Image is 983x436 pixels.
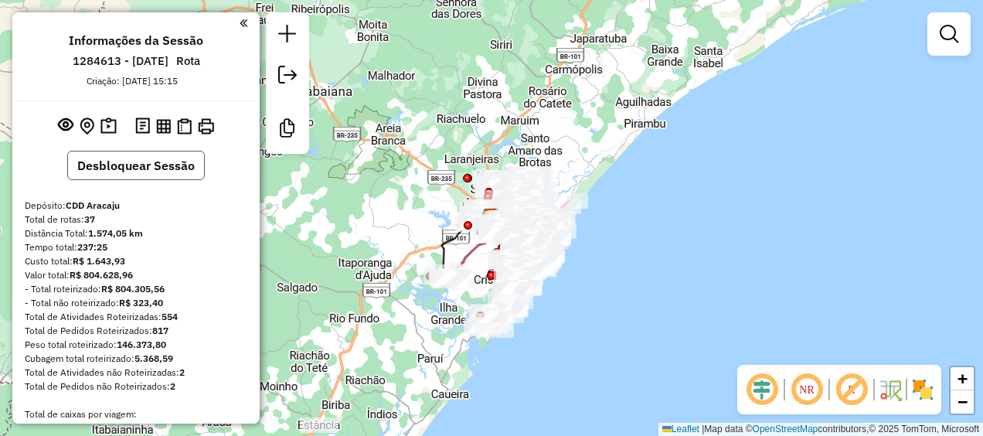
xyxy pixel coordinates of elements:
button: Desbloquear Sessão [67,151,205,180]
span: + [957,369,968,388]
div: Distância Total: [25,227,247,240]
a: Zoom in [951,367,974,390]
a: OpenStreetMap [753,424,818,434]
div: Total de Pedidos Roteirizados: [25,324,247,338]
strong: R$ 804.628,96 [70,269,133,281]
a: Zoom out [951,390,974,414]
a: Exportar sessão [272,60,303,94]
button: Centralizar mapa no depósito ou ponto de apoio [77,114,97,138]
strong: 237:25 [77,241,107,253]
strong: 2 [170,380,175,392]
div: Total de Pedidos não Roteirizados: [25,380,247,393]
strong: CDD Aracaju [66,199,120,211]
div: Total de caixas por viagem: [25,407,247,421]
strong: R$ 323,40 [119,297,163,308]
strong: 2 [179,366,185,378]
div: - Total não roteirizado: [25,296,247,310]
div: 5.368,59 / 37 = [25,421,247,435]
strong: 146.373,80 [117,339,166,350]
div: Criação: [DATE] 15:15 [80,74,184,88]
strong: R$ 804.305,56 [101,283,165,295]
div: Total de Atividades não Roteirizadas: [25,366,247,380]
span: Exibir rótulo [833,371,870,408]
div: Total de rotas: [25,213,247,227]
h4: Informações da Sessão [69,33,203,48]
a: Exibir filtros [934,19,964,49]
div: Atividade não roteirizada - CENCOSUD BRASIL COME [300,417,338,433]
button: Painel de Sugestão [97,114,120,138]
img: 301 UDC Light Siqueira Campos [481,207,501,227]
img: Exibir/Ocultar setores [910,377,935,402]
strong: R$ 1.643,93 [73,255,125,267]
a: Clique aqui para minimizar o painel [240,14,247,32]
button: Logs desbloquear sessão [132,114,153,138]
button: Imprimir Rotas [195,115,217,138]
div: Tempo total: [25,240,247,254]
div: Map data © contributors,© 2025 TomTom, Microsoft [658,423,983,436]
div: Peso total roteirizado: [25,338,247,352]
h6: Rota [176,54,200,68]
a: Nova sessão e pesquisa [272,19,303,53]
strong: 817 [152,325,168,336]
div: Valor total: [25,268,247,282]
strong: 145,10 [106,422,136,434]
span: Ocultar deslocamento [743,371,781,408]
img: Fluxo de ruas [878,377,903,402]
button: Visualizar relatório de Roteirização [153,115,174,136]
button: Visualizar Romaneio [174,115,195,138]
div: Cubagem total roteirizado: [25,352,247,366]
button: Exibir sessão original [55,114,77,138]
div: - Total roteirizado: [25,282,247,296]
a: Leaflet [662,424,699,434]
strong: 1.574,05 km [88,227,143,239]
img: CDD Aracaju [481,208,502,228]
div: Total de Atividades Roteirizadas: [25,310,247,324]
span: − [957,392,968,411]
span: Ocultar NR [788,371,825,408]
a: Criar modelo [272,113,303,148]
strong: 5.368,59 [134,353,173,364]
div: Custo total: [25,254,247,268]
span: | [702,424,704,434]
strong: 37 [84,213,95,225]
div: Atividade não roteirizada - POINT ESPETINHO DA P [499,271,538,287]
h6: 1284613 - [DATE] [73,54,168,68]
div: Depósito: [25,199,247,213]
strong: 554 [162,311,178,322]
